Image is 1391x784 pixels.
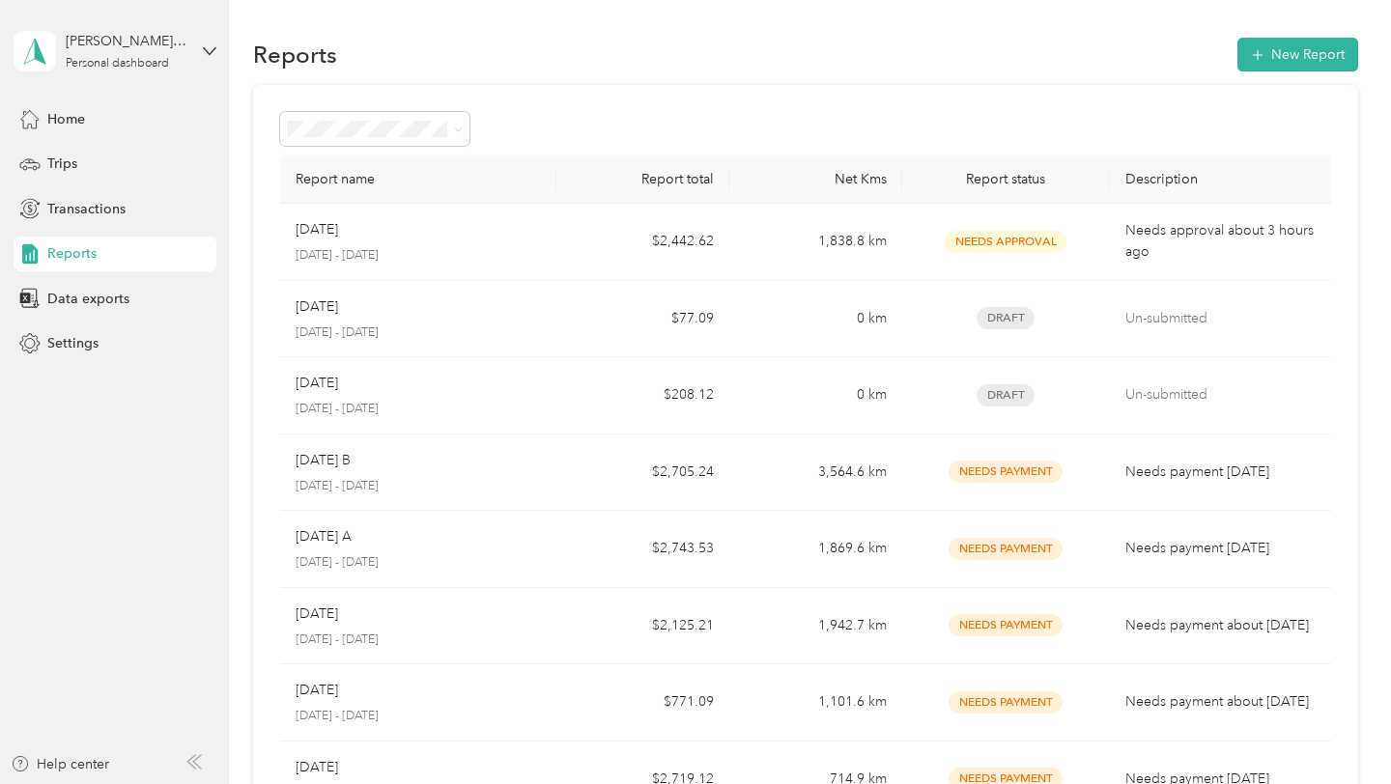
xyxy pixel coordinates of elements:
p: [DATE] - [DATE] [296,708,541,725]
span: Needs Payment [949,691,1063,714]
span: Needs Approval [945,231,1066,253]
p: [DATE] [296,219,338,240]
p: Needs payment [DATE] [1125,538,1325,559]
p: [DATE] - [DATE] [296,631,541,649]
span: Reports [47,243,97,264]
p: [DATE] - [DATE] [296,478,541,495]
span: Transactions [47,199,126,219]
div: Personal dashboard [66,58,169,70]
p: [DATE] - [DATE] [296,324,541,342]
p: Un-submitted [1125,384,1325,406]
th: Net Kms [729,155,902,204]
p: [DATE] - [DATE] [296,401,541,418]
p: [DATE] [296,757,338,778]
button: Help center [11,754,109,774]
td: $2,743.53 [556,511,729,588]
th: Report name [280,155,556,204]
td: $2,442.62 [556,204,729,281]
td: $77.09 [556,281,729,358]
p: [DATE] A [296,526,352,547]
div: Report status [918,171,1094,187]
td: 1,942.7 km [729,588,902,665]
span: Needs Payment [949,461,1063,483]
p: [DATE] - [DATE] [296,554,541,572]
span: Settings [47,333,99,353]
td: 1,869.6 km [729,511,902,588]
p: Un-submitted [1125,308,1325,329]
span: Draft [977,384,1035,406]
p: [DATE] - [DATE] [296,247,541,265]
td: 0 km [729,357,902,434]
th: Description [1110,155,1341,204]
span: Needs Payment [949,538,1063,560]
h1: Reports [253,44,337,65]
p: [DATE] B [296,450,351,471]
span: Draft [977,307,1035,329]
td: 3,564.6 km [729,434,902,512]
p: Needs payment about [DATE] [1125,691,1325,713]
button: New Report [1237,38,1358,71]
span: Home [47,109,85,129]
span: Needs Payment [949,614,1063,636]
div: [PERSON_NAME][EMAIL_ADDRESS][DOMAIN_NAME] [66,31,186,51]
td: 1,838.8 km [729,204,902,281]
p: Needs payment [DATE] [1125,462,1325,483]
p: [DATE] [296,680,338,701]
td: $771.09 [556,664,729,742]
p: Needs payment about [DATE] [1125,615,1325,636]
p: Needs approval about 3 hours ago [1125,220,1325,263]
th: Report total [556,155,729,204]
p: [DATE] [296,603,338,625]
td: 0 km [729,281,902,358]
td: 1,101.6 km [729,664,902,742]
span: Trips [47,154,77,174]
td: $2,705.24 [556,434,729,512]
span: Data exports [47,289,129,309]
p: [DATE] [296,373,338,394]
td: $2,125.21 [556,588,729,665]
td: $208.12 [556,357,729,434]
iframe: Everlance-gr Chat Button Frame [1283,676,1391,784]
p: [DATE] [296,296,338,318]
